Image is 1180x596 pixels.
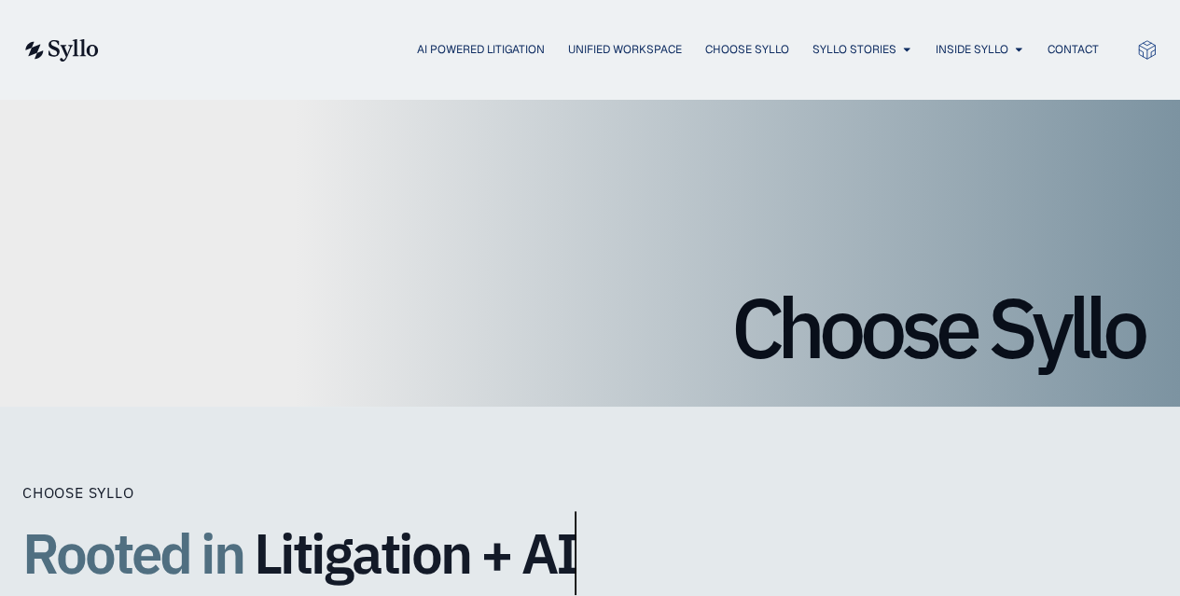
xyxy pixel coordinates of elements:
[812,41,896,58] a: Syllo Stories
[37,285,1143,369] h1: Choose Syllo
[22,481,769,504] div: Choose Syllo
[1048,41,1099,58] a: Contact
[705,41,789,58] a: Choose Syllo
[568,41,682,58] a: Unified Workspace
[136,41,1099,59] nav: Menu
[417,41,545,58] a: AI Powered Litigation
[22,511,243,595] span: Rooted in
[254,522,576,584] span: Litigation + AI
[22,39,99,62] img: syllo
[136,41,1099,59] div: Menu Toggle
[936,41,1008,58] a: Inside Syllo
